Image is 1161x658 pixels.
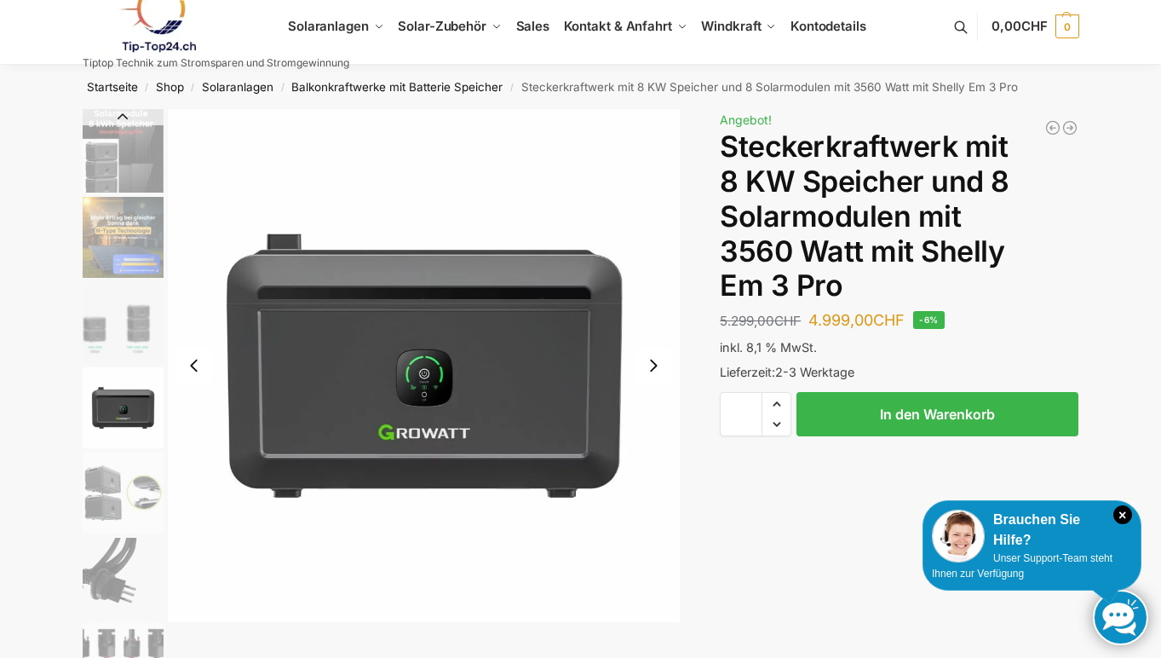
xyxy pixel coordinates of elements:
[168,109,681,622] li: 4 / 9
[78,535,164,620] li: 6 / 9
[78,109,164,194] li: 1 / 9
[991,1,1078,52] a: 0,00CHF 0
[808,311,905,329] bdi: 4.999,00
[83,108,164,125] button: Previous slide
[932,510,1132,551] div: Brauchen Sie Hilfe?
[78,280,164,365] li: 3 / 9
[83,282,164,363] img: Growatt-NOAH-2000-flexible-erweiterung
[991,18,1047,34] span: 0,00
[775,365,854,379] span: 2-3 Werktage
[932,510,985,563] img: Customer service
[78,450,164,535] li: 5 / 9
[138,81,156,95] span: /
[516,18,550,34] span: Sales
[720,130,1078,303] h1: Steckerkraftwerk mit 8 KW Speicher und 8 Solarmodulen mit 3560 Watt mit Shelly Em 3 Pro
[701,18,761,34] span: Windkraft
[720,392,762,436] input: Produktmenge
[774,313,801,329] span: CHF
[1055,14,1079,38] span: 0
[83,453,164,534] img: Noah_Growatt_2000
[1061,119,1078,136] a: Steckerkraftwerk mit 8 KW Speicher und 8 Solarmodulen mit 3600 Watt
[720,113,772,127] span: Angebot!
[87,80,138,94] a: Startseite
[83,58,349,68] p: Tiptop Technik zum Stromsparen und Stromgewinnung
[288,18,369,34] span: Solaranlagen
[83,197,164,278] img: solakon-balkonkraftwerk-890-800w-2-x-445wp-module-growatt-neo-800m-x-growatt-noah-2000-schuko-kab...
[1113,505,1132,524] i: Schließen
[78,194,164,280] li: 2 / 9
[184,81,202,95] span: /
[168,109,681,622] img: growatt-noah2000-lifepo4-batteriemodul-2048wh-speicher-fuer-balkonkraftwerk
[796,392,1078,436] button: In den Warenkorb
[635,348,671,384] button: Next slide
[913,311,944,329] span: -6%
[398,18,486,34] span: Solar-Zubehör
[83,367,164,448] img: growatt-noah2000-lifepo4-batteriemodul-2048wh-speicher-fuer-balkonkraftwerk
[291,80,503,94] a: Balkonkraftwerke mit Batterie Speicher
[716,447,1082,545] iframe: Sicherer Rahmen für schnelle Bezahlvorgänge
[564,18,672,34] span: Kontakt & Anfahrt
[720,340,817,355] span: inkl. 8,1 % MwSt.
[873,311,905,329] span: CHF
[273,81,291,95] span: /
[720,365,854,379] span: Lieferzeit:
[202,80,273,94] a: Solaranlagen
[156,80,184,94] a: Shop
[83,538,164,619] img: Anschlusskabel-3meter_schweizer-stecker
[1021,18,1048,34] span: CHF
[176,348,212,384] button: Previous slide
[1044,119,1061,136] a: 900/600 mit 2,2 kWh Marstek Speicher
[52,65,1109,109] nav: Breadcrumb
[762,413,790,436] span: Reduce quantity
[503,81,520,95] span: /
[78,365,164,450] li: 4 / 9
[83,109,164,193] img: 8kw-3600-watt-Collage.jpg
[720,313,801,329] bdi: 5.299,00
[790,18,866,34] span: Kontodetails
[932,552,1112,580] span: Unser Support-Team steht Ihnen zur Verfügung
[762,393,790,415] span: Increase quantity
